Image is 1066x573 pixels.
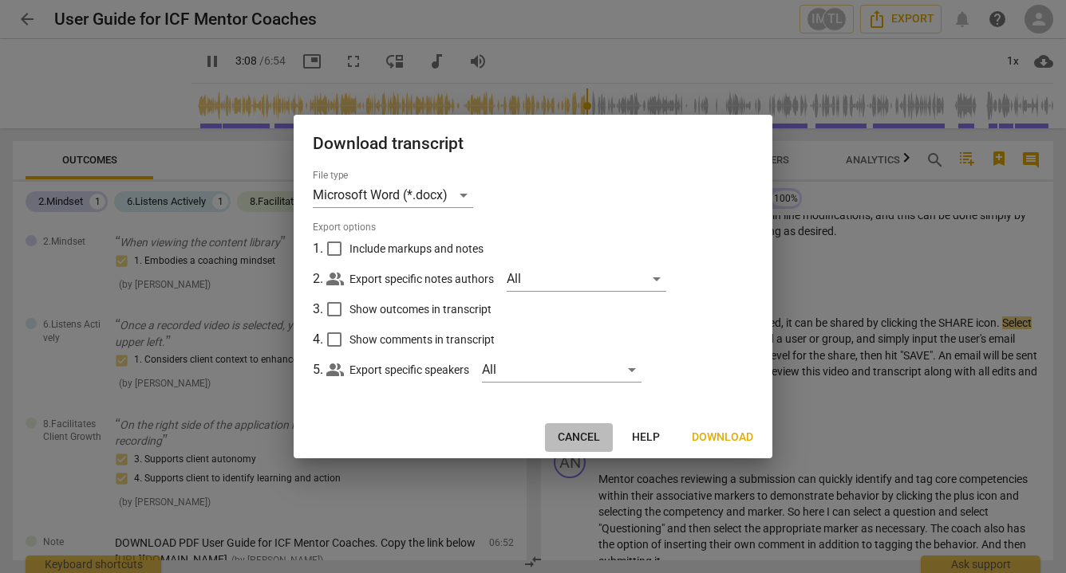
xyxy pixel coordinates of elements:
td: 4 . [313,324,326,355]
span: Show outcomes in transcript [349,301,492,318]
button: Help [619,423,673,452]
span: people_alt [326,360,345,379]
button: Download [679,423,766,452]
span: people_alt [326,269,345,288]
td: 5 . [313,355,326,385]
span: Cancel [558,430,600,445]
span: Download [692,430,753,445]
span: Export options [313,221,753,234]
button: Cancel [545,423,613,452]
div: All [507,266,666,292]
p: Export specific speakers [349,362,469,379]
span: Show comments in transcript [349,332,495,348]
span: Help [632,430,660,445]
td: 3 . [313,294,326,324]
td: 2 . [313,264,326,294]
td: 1 . [313,234,326,264]
h2: Download transcript [313,134,753,154]
div: Microsoft Word (*.docx) [313,182,473,208]
span: Include markups and notes [349,241,484,257]
label: File type [313,171,348,180]
p: Export specific notes authors [349,271,494,288]
div: All [482,357,642,383]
